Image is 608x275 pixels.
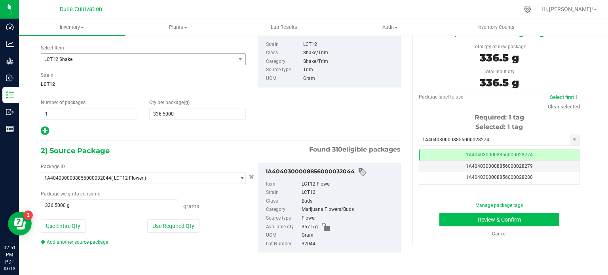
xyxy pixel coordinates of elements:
[550,94,578,100] a: Select first 1
[6,91,14,99] inline-svg: Inventory
[41,145,110,157] span: 2) Source Package
[266,180,300,189] label: Item
[266,74,302,83] label: UOM
[303,57,396,66] div: Shake/Trim
[41,191,100,197] span: Package to consume
[337,19,443,36] a: Audit
[41,100,85,105] span: Number of packages
[41,78,246,90] span: LCT12
[302,205,396,214] div: Marijuana Flowers/Buds
[235,54,245,65] span: select
[302,180,396,189] div: LCT12 Flower
[266,167,396,177] div: 1A4040300008856000032044
[266,40,302,49] label: Strain
[266,49,302,57] label: Class
[480,51,519,64] span: 336.5 g
[41,44,64,51] label: Select Item
[125,19,231,36] a: Plants
[260,24,308,31] span: Lab Results
[303,74,396,83] div: Gram
[303,66,396,74] div: Trim
[60,6,102,13] span: Dune Cultivation
[125,24,231,31] span: Plants
[41,72,53,79] label: Strain
[6,108,14,116] inline-svg: Outbound
[443,19,549,36] a: Inventory Counts
[480,76,519,89] span: 336.5 g
[475,203,523,208] a: Manage package tags
[302,188,396,197] div: LCT12
[266,57,302,66] label: Category
[548,104,580,110] a: Clear selected
[303,49,396,57] div: Shake/Trim
[235,173,245,184] span: select
[150,108,245,119] input: 336.5000
[149,100,190,105] span: Qty per package
[302,231,396,240] div: Gram
[41,219,85,233] button: Use Entire Qty
[266,205,300,214] label: Category
[266,240,300,248] label: Lot Number
[484,69,515,74] span: Total input qty
[266,223,300,231] label: Available qty
[473,44,526,49] span: Total qty of new package
[439,213,559,226] button: Review & Confirm
[266,188,300,197] label: Strain
[467,24,525,31] span: Inventory Counts
[247,171,256,183] button: Cancel button
[303,40,396,49] div: LCT12
[302,223,318,231] span: 357.5 g
[522,6,532,13] div: Manage settings
[475,123,523,131] span: Selected: 1 tag
[19,24,125,31] span: Inventory
[41,130,49,135] span: Add new output
[266,66,302,74] label: Source type
[266,197,300,206] label: Class
[302,197,396,206] div: Buds
[111,175,146,181] span: ( LCT12 Flower )
[266,231,300,240] label: UOM
[309,145,401,154] span: Found eligible packages
[41,164,65,169] span: Package ID
[6,125,14,133] inline-svg: Reports
[41,200,177,211] input: 336.5000 g
[6,40,14,48] inline-svg: Analytics
[41,108,137,119] input: 1
[44,175,111,181] span: 1A4040300008856000032044
[337,24,443,31] span: Audit
[41,239,108,245] a: Add another source package
[419,94,463,100] span: Package label to use
[4,244,15,266] p: 02:51 PM PDT
[492,231,507,237] a: Cancel
[183,203,199,209] span: Grams
[8,212,32,235] iframe: Resource center
[231,19,337,36] a: Lab Results
[332,146,342,153] span: 310
[419,134,570,145] input: Starting tag number
[475,114,524,121] span: Required: 1 tag
[466,163,533,169] span: 1A4040300008856000028279
[541,6,593,12] span: Hi, [PERSON_NAME]!
[302,214,396,223] div: Flower
[6,57,14,65] inline-svg: Grow
[61,191,75,197] span: weight
[266,214,300,223] label: Source type
[184,100,190,105] span: (g)
[6,23,14,31] inline-svg: Dashboard
[23,211,33,220] iframe: Resource center unread badge
[6,74,14,82] inline-svg: Inbound
[4,266,15,271] p: 08/19
[466,152,533,157] span: 1A4040300008856000028274
[19,19,125,36] a: Inventory
[147,219,199,233] button: Use Required Qty
[302,240,396,248] div: 32044
[466,174,533,180] span: 1A4040300008856000028280
[44,57,225,62] span: LCT12 Shake
[570,134,579,145] span: select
